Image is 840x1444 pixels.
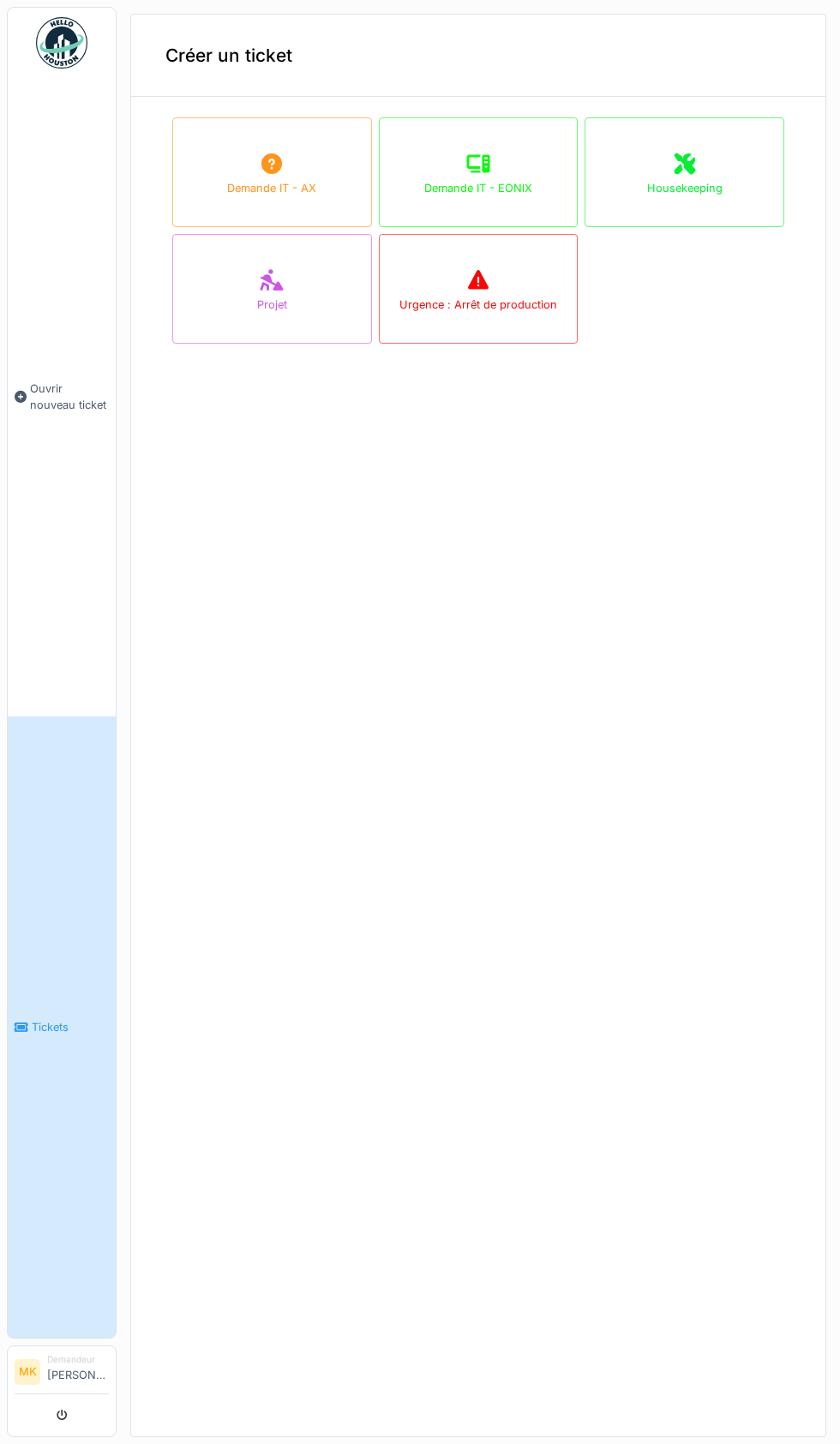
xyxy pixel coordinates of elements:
li: [PERSON_NAME] [47,1353,109,1390]
span: Tickets [32,1019,109,1035]
a: Tickets [8,716,116,1339]
a: Ouvrir nouveau ticket [8,78,116,716]
div: Projet [257,297,287,313]
a: MK Demandeur[PERSON_NAME] [15,1353,109,1394]
img: Badge_color-CXgf-gQk.svg [36,17,87,69]
span: Ouvrir nouveau ticket [30,380,109,413]
div: Créer un ticket [131,15,825,97]
div: Demande IT - EONIX [424,180,532,196]
div: Housekeeping [647,180,723,196]
div: Urgence : Arrêt de production [399,297,557,313]
div: Demandeur [47,1353,109,1366]
div: Demande IT - AX [227,180,316,196]
li: MK [15,1359,40,1385]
